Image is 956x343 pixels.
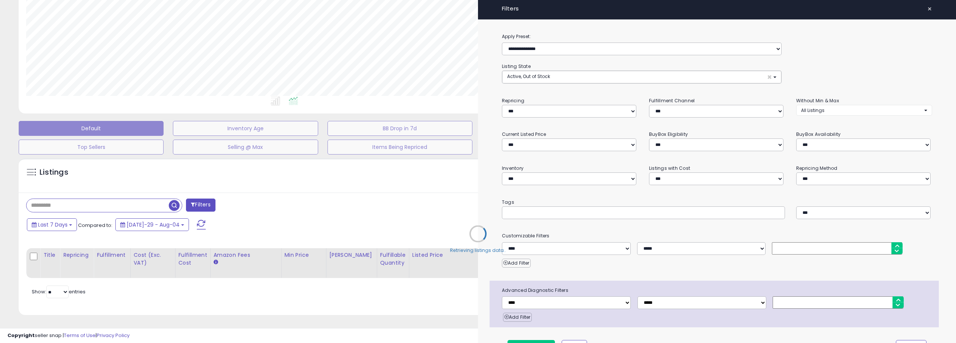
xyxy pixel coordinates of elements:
small: BuyBox Eligibility [649,131,688,137]
span: × [767,73,772,81]
span: All Listings [801,107,825,113]
small: Without Min & Max [796,97,839,104]
small: Current Listed Price [502,131,546,137]
span: × [927,4,932,14]
button: All Listings [796,105,932,116]
button: × [924,4,935,14]
small: Listing State [502,63,531,69]
small: Repricing [502,97,524,104]
small: Fulfillment Channel [649,97,695,104]
span: Active, Out of Stock [507,73,550,79]
div: Retrieving listings data.. [450,247,506,253]
h4: Filters [502,6,932,12]
button: Active, Out of Stock × [502,71,781,83]
label: Apply Preset: [496,32,938,41]
small: BuyBox Availability [796,131,841,137]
